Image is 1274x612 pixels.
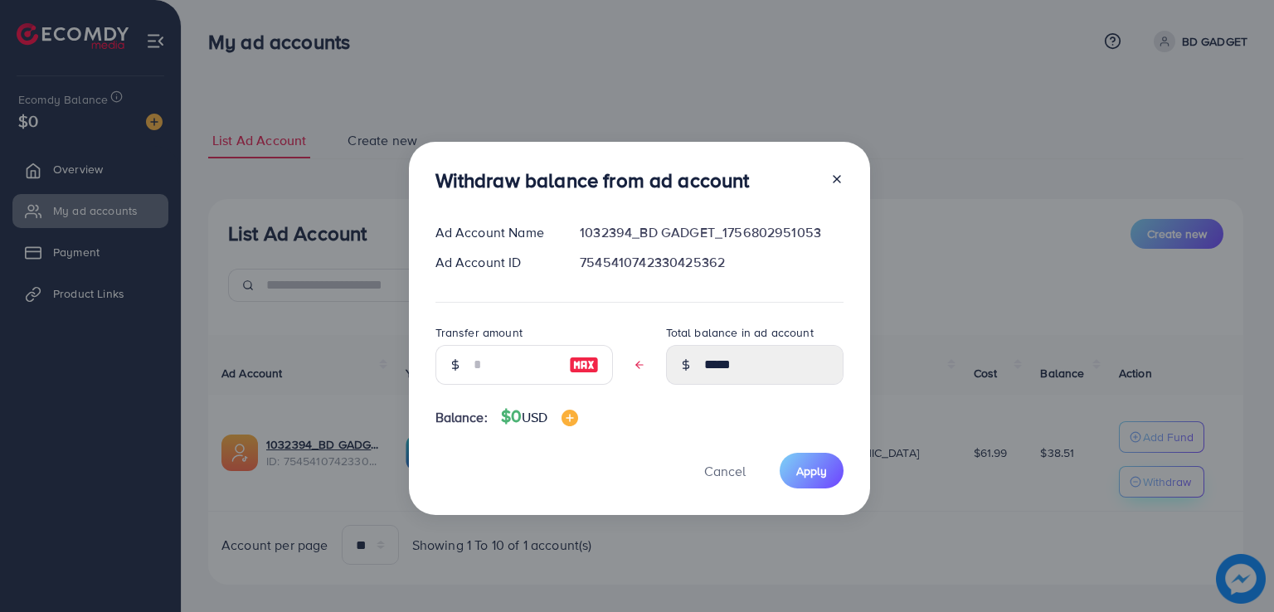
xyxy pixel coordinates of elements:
[569,355,599,375] img: image
[435,408,488,427] span: Balance:
[435,324,523,341] label: Transfer amount
[666,324,814,341] label: Total balance in ad account
[566,253,856,272] div: 7545410742330425362
[562,410,578,426] img: image
[796,463,827,479] span: Apply
[422,253,567,272] div: Ad Account ID
[522,408,547,426] span: USD
[435,168,750,192] h3: Withdraw balance from ad account
[566,223,856,242] div: 1032394_BD GADGET_1756802951053
[780,453,844,488] button: Apply
[422,223,567,242] div: Ad Account Name
[501,406,578,427] h4: $0
[704,462,746,480] span: Cancel
[683,453,766,488] button: Cancel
